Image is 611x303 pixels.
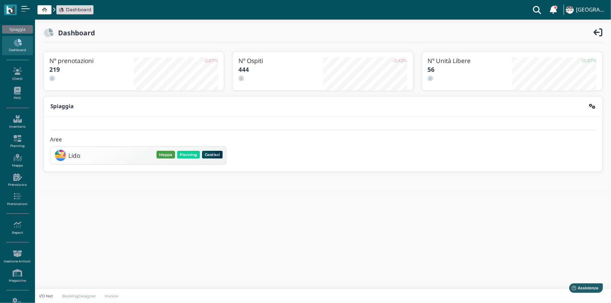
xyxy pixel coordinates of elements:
img: ... [566,6,574,14]
b: 219 [49,65,60,73]
a: Dashboard [59,6,91,13]
iframe: Help widget launcher [561,281,605,297]
button: Planning [177,151,200,158]
b: 444 [238,65,249,73]
h2: Dashboard [54,29,95,36]
h3: N° Unità Libere [428,57,512,64]
h3: N° prenotazioni [49,57,134,64]
a: Planning [2,132,33,151]
a: Dashboard [2,36,33,55]
a: Inventario [2,112,33,132]
h3: N° Ospiti [238,57,323,64]
a: Mappa [2,151,33,170]
button: Mappa [157,151,175,158]
h4: Aree [50,137,62,143]
a: Prenotazioni [2,190,33,209]
a: Clienti [2,64,33,84]
a: ... [GEOGRAPHIC_DATA] [565,1,607,18]
b: Spiaggia [50,103,74,110]
h3: Lido [68,152,80,159]
a: Prenota ora [2,170,33,190]
h4: [GEOGRAPHIC_DATA] [576,7,607,13]
div: Spiaggia [2,25,33,34]
b: 56 [428,65,435,73]
a: PMS [2,84,33,103]
img: logo [6,6,14,14]
span: Assistenza [21,6,46,11]
span: Dashboard [66,6,91,13]
button: Gestisci [202,151,223,158]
